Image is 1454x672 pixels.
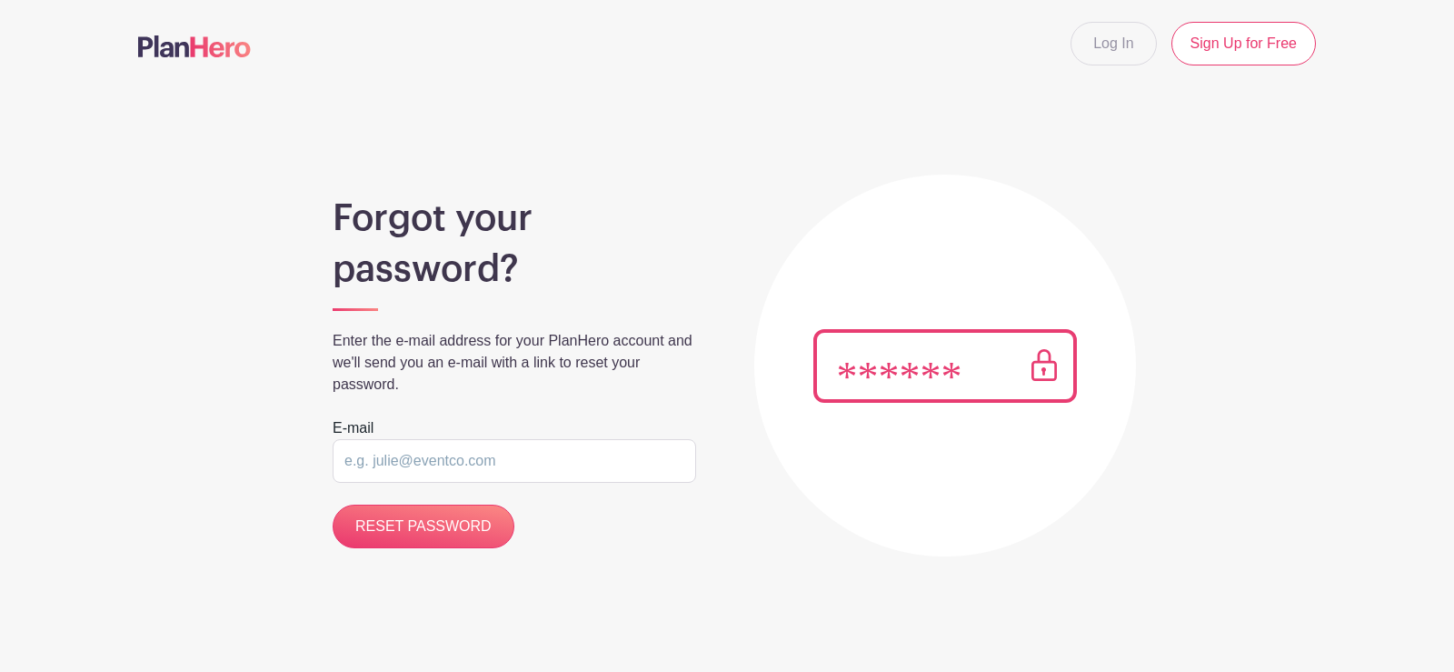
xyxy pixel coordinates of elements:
img: Pass [813,329,1077,403]
p: Enter the e-mail address for your PlanHero account and we'll send you an e-mail with a link to re... [333,330,696,396]
h1: password? [333,247,696,291]
a: Log In [1071,22,1156,65]
img: logo-507f7623f17ff9eddc593b1ce0a138ce2505c220e1c5a4e2b4648c50719b7d32.svg [138,35,251,57]
label: E-mail [333,417,373,439]
h1: Forgot your [333,196,696,240]
a: Sign Up for Free [1171,22,1316,65]
input: RESET PASSWORD [333,505,514,548]
input: e.g. julie@eventco.com [333,439,696,483]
